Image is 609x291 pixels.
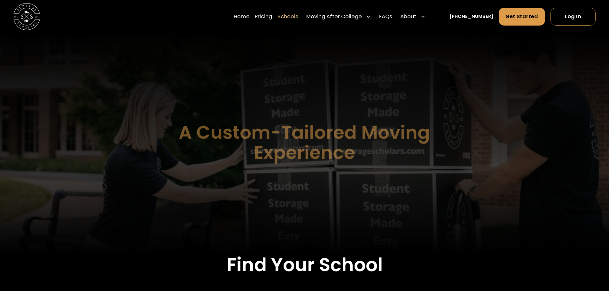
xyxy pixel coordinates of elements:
[379,7,392,26] a: FAQs
[306,13,362,21] div: Moving After College
[449,13,493,20] a: [PHONE_NUMBER]
[145,123,464,163] h1: A Custom-Tailored Moving Experience
[304,7,374,26] div: Moving After College
[234,7,250,26] a: Home
[13,3,40,30] img: Storage Scholars main logo
[65,254,544,276] h2: Find Your School
[550,8,596,26] a: Log In
[400,13,416,21] div: About
[277,7,298,26] a: Schools
[255,7,272,26] a: Pricing
[499,8,545,26] a: Get Started
[398,7,428,26] div: About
